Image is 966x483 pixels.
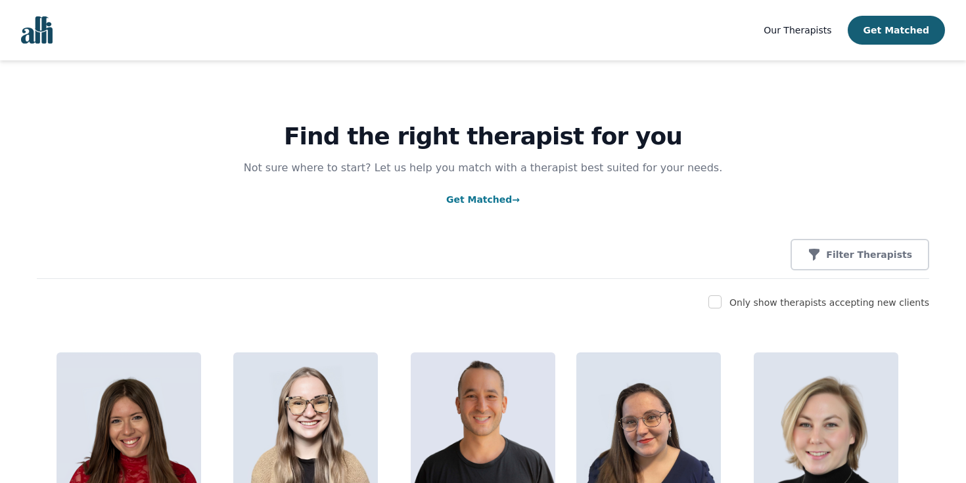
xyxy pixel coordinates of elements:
[512,194,520,205] span: →
[791,239,929,270] button: Filter Therapists
[764,22,831,38] a: Our Therapists
[231,160,735,176] p: Not sure where to start? Let us help you match with a therapist best suited for your needs.
[826,248,912,261] p: Filter Therapists
[764,25,831,35] span: Our Therapists
[729,297,929,308] label: Only show therapists accepting new clients
[446,194,520,205] a: Get Matched
[21,16,53,44] img: alli logo
[848,16,945,45] button: Get Matched
[37,123,929,150] h1: Find the right therapist for you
